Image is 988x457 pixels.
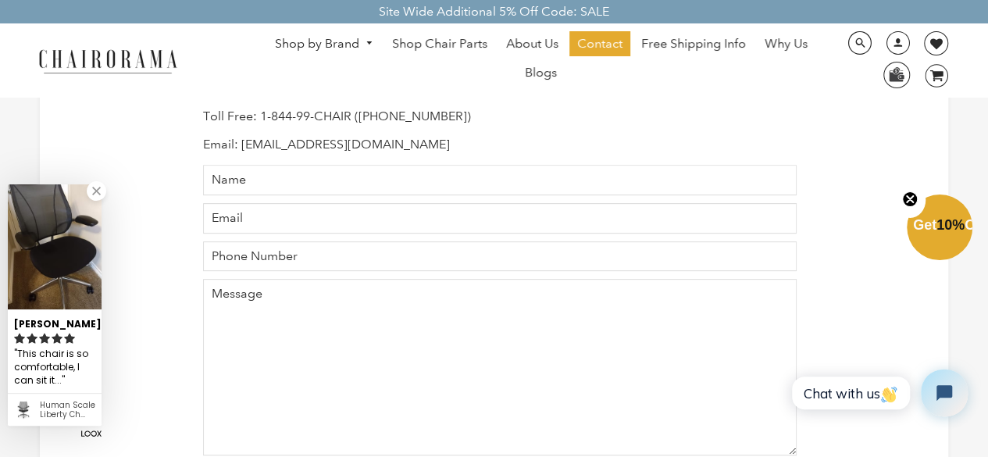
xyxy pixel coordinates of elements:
[894,182,926,218] button: Close teaser
[498,31,566,56] a: About Us
[517,60,565,85] a: Blogs
[14,346,95,389] div: This chair is so comfortable, I can sit it in for hours without hurting....
[27,333,37,344] svg: rating icon full
[765,36,808,52] span: Why Us
[14,333,25,344] svg: rating icon full
[936,217,965,233] span: 10%
[907,196,972,262] div: Get10%OffClose teaser
[633,31,754,56] a: Free Shipping Info
[569,31,630,56] a: Contact
[203,165,797,195] input: Name
[775,356,981,430] iframe: Tidio Chat
[641,36,746,52] span: Free Shipping Info
[525,65,557,81] span: Blogs
[252,31,830,89] nav: DesktopNavigation
[30,47,186,74] img: chairorama
[267,32,381,56] a: Shop by Brand
[52,333,62,344] svg: rating icon full
[577,36,622,52] span: Contact
[64,333,75,344] svg: rating icon full
[506,36,558,52] span: About Us
[203,109,797,125] p: Toll Free: 1-844-99-CHAIR ([PHONE_NUMBER])
[757,31,815,56] a: Why Us
[39,333,50,344] svg: rating icon full
[8,184,102,309] img: Marianne R. review of Human Scale Liberty Chair (Renewed) - Black
[203,203,797,234] input: Email
[913,217,985,233] span: Get Off
[203,137,797,153] p: Email: [EMAIL_ADDRESS][DOMAIN_NAME]
[884,62,908,86] img: WhatsApp_Image_2024-07-12_at_16.23.01.webp
[40,401,95,420] div: Human Scale Liberty Chair (Renewed) - Black
[384,31,495,56] a: Shop Chair Parts
[14,312,95,331] div: [PERSON_NAME]
[203,241,797,272] input: Phone Number
[392,36,487,52] span: Shop Chair Parts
